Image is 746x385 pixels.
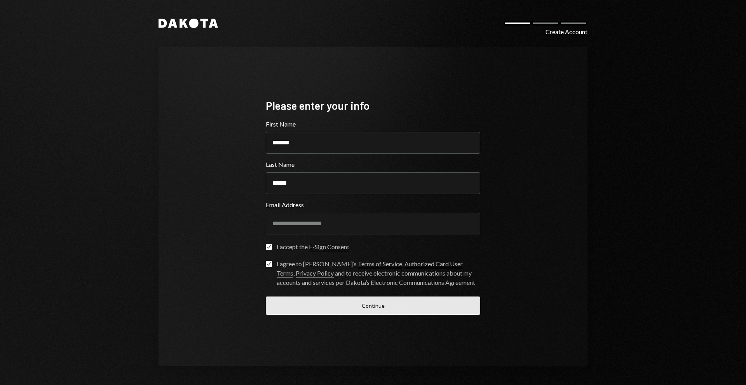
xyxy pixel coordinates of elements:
[266,160,480,169] label: Last Name
[266,261,272,267] button: I agree to [PERSON_NAME]’s Terms of Service, Authorized Card User Terms, Privacy Policy and to re...
[277,260,463,277] a: Authorized Card User Terms
[266,244,272,250] button: I accept the E-Sign Consent
[358,260,402,268] a: Terms of Service
[266,200,480,210] label: Email Address
[266,98,480,113] div: Please enter your info
[309,243,349,251] a: E-Sign Consent
[266,120,480,129] label: First Name
[277,242,349,251] div: I accept the
[296,269,334,277] a: Privacy Policy
[277,259,480,287] div: I agree to [PERSON_NAME]’s , , and to receive electronic communications about my accounts and ser...
[546,27,587,36] div: Create Account
[266,297,480,315] button: Continue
